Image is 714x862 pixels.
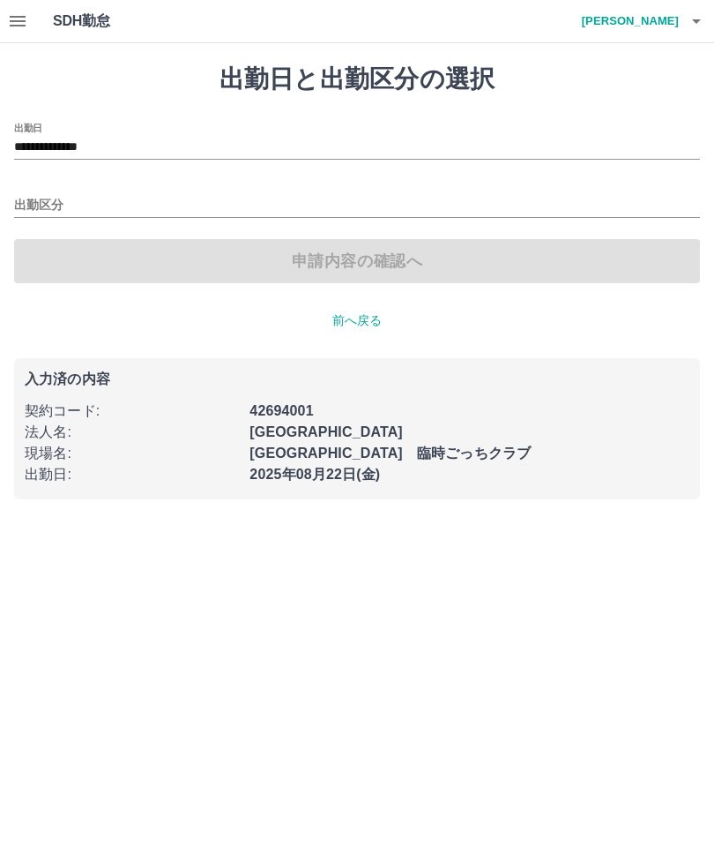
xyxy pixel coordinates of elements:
b: [GEOGRAPHIC_DATA] 臨時ごっちクラブ [249,446,531,461]
h1: 出勤日と出勤区分の選択 [14,64,700,94]
p: 現場名 : [25,443,239,464]
b: [GEOGRAPHIC_DATA] [249,424,403,439]
p: 法人名 : [25,422,239,443]
p: 前へ戻る [14,311,700,330]
b: 2025年08月22日(金) [249,467,380,482]
label: 出勤日 [14,121,42,134]
p: 出勤日 : [25,464,239,485]
p: 契約コード : [25,401,239,422]
b: 42694001 [249,403,313,418]
p: 入力済の内容 [25,372,689,386]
